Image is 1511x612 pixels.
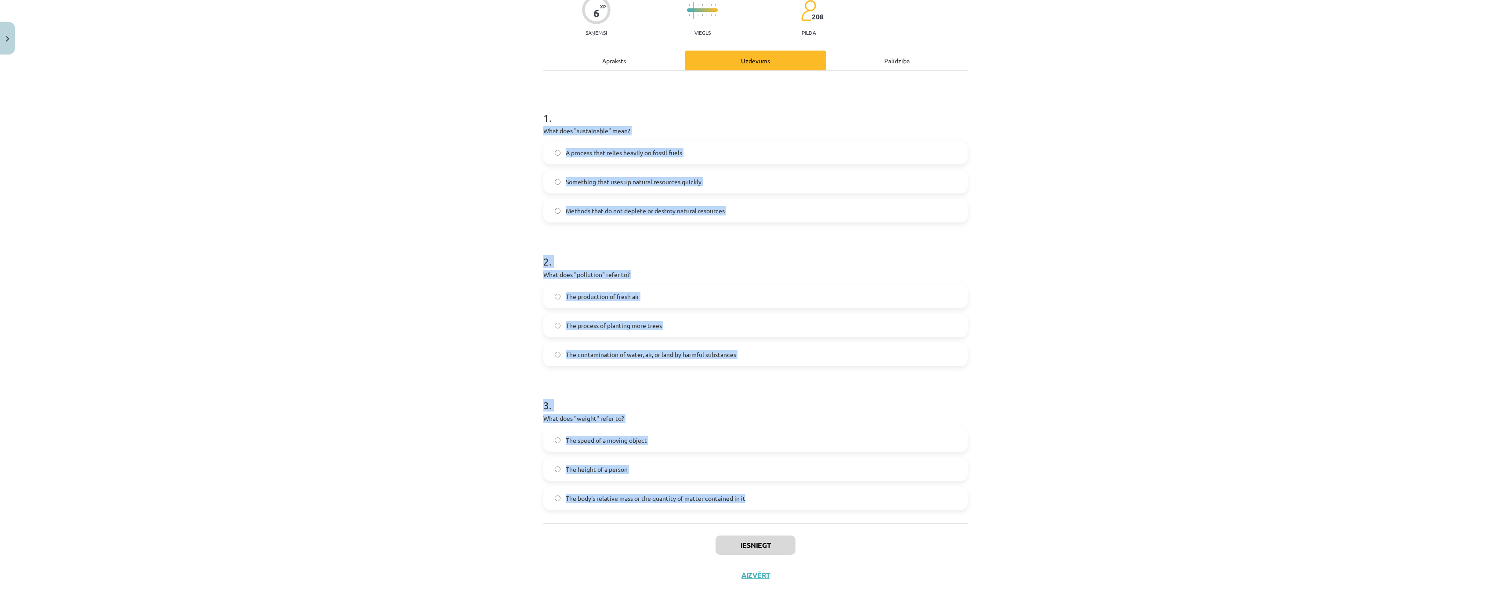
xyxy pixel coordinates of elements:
[555,179,560,185] input: Something that uses up natural resources quickly
[543,384,968,411] h1: 3 .
[716,535,795,555] button: Iesniegt
[706,14,707,16] img: icon-short-line-57e1e144782c952c97e751825c79c345078a6d821885a25fce030b3d8c18986b.svg
[702,14,703,16] img: icon-short-line-57e1e144782c952c97e751825c79c345078a6d821885a25fce030b3d8c18986b.svg
[543,414,968,423] p: What does "weight" refer to?
[543,96,968,124] h1: 1 .
[566,292,639,301] span: The production of fresh air
[715,4,716,6] img: icon-short-line-57e1e144782c952c97e751825c79c345078a6d821885a25fce030b3d8c18986b.svg
[826,51,968,70] div: Palīdzība
[555,294,560,299] input: The production of fresh air
[694,29,711,36] p: Viegls
[555,323,560,328] input: The process of planting more trees
[566,494,745,503] span: The body's relative mass or the quantity of matter contained in it
[802,29,816,36] p: pilda
[566,206,725,215] span: Methods that do not deplete or destroy natural resources
[698,14,698,16] img: icon-short-line-57e1e144782c952c97e751825c79c345078a6d821885a25fce030b3d8c18986b.svg
[555,208,560,214] input: Methods that do not deplete or destroy natural resources
[543,270,968,279] p: What does "pollution" refer to?
[555,495,560,501] input: The body's relative mass or the quantity of matter contained in it
[566,436,647,445] span: The speed of a moving object
[566,177,701,186] span: Something that uses up natural resources quickly
[566,465,628,474] span: The height of a person
[693,2,694,19] img: icon-long-line-d9ea69661e0d244f92f715978eff75569469978d946b2353a9bb055b3ed8787d.svg
[566,350,736,359] span: The contamination of water, air, or land by harmful substances
[706,4,707,6] img: icon-short-line-57e1e144782c952c97e751825c79c345078a6d821885a25fce030b3d8c18986b.svg
[702,4,703,6] img: icon-short-line-57e1e144782c952c97e751825c79c345078a6d821885a25fce030b3d8c18986b.svg
[555,466,560,472] input: The height of a person
[715,14,716,16] img: icon-short-line-57e1e144782c952c97e751825c79c345078a6d821885a25fce030b3d8c18986b.svg
[582,29,611,36] p: Saņemsi
[711,14,712,16] img: icon-short-line-57e1e144782c952c97e751825c79c345078a6d821885a25fce030b3d8c18986b.svg
[600,4,606,9] span: XP
[555,352,560,357] input: The contamination of water, air, or land by harmful substances
[543,51,685,70] div: Apraksts
[689,4,690,6] img: icon-short-line-57e1e144782c952c97e751825c79c345078a6d821885a25fce030b3d8c18986b.svg
[543,240,968,267] h1: 2 .
[698,4,698,6] img: icon-short-line-57e1e144782c952c97e751825c79c345078a6d821885a25fce030b3d8c18986b.svg
[566,148,682,157] span: A process that relies heavily on fossil fuels
[6,36,9,42] img: icon-close-lesson-0947bae3869378f0d4975bcd49f059093ad1ed9edebbc8119c70593378902aed.svg
[555,150,560,156] input: A process that relies heavily on fossil fuels
[555,437,560,443] input: The speed of a moving object
[689,14,690,16] img: icon-short-line-57e1e144782c952c97e751825c79c345078a6d821885a25fce030b3d8c18986b.svg
[566,321,662,330] span: The process of planting more trees
[711,4,712,6] img: icon-short-line-57e1e144782c952c97e751825c79c345078a6d821885a25fce030b3d8c18986b.svg
[593,7,600,19] div: 6
[812,13,824,21] span: 208
[685,51,826,70] div: Uzdevums
[543,126,968,135] p: What does "sustainable" mean?
[739,571,772,579] button: Aizvērt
